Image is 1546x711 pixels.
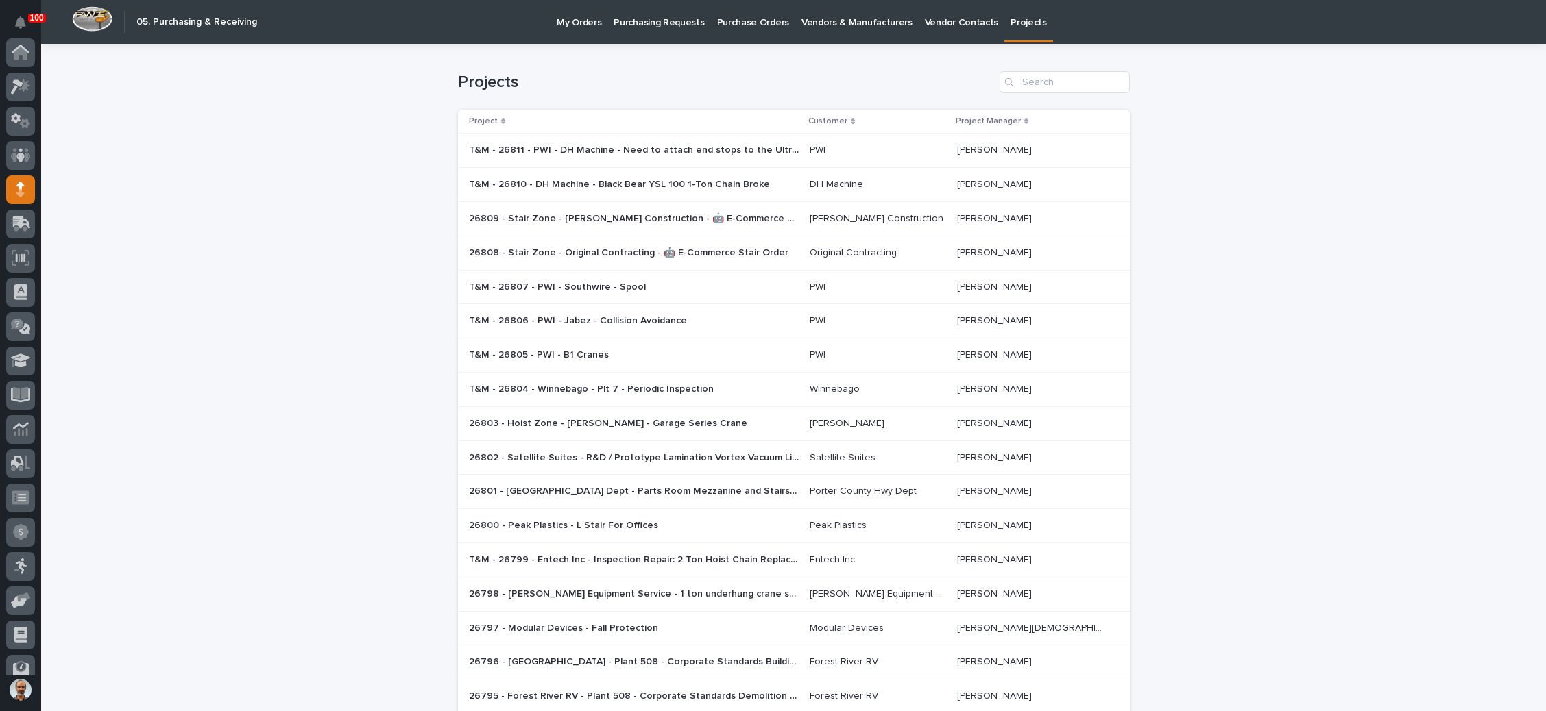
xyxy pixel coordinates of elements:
[458,611,1130,645] tr: 26797 - Modular Devices - Fall Protection26797 - Modular Devices - Fall Protection Modular Device...
[810,347,828,361] p: PWI
[72,6,112,32] img: Workspace Logo
[957,620,1111,634] p: [PERSON_NAME][DEMOGRAPHIC_DATA]
[957,279,1035,293] p: [PERSON_NAME]
[6,675,35,704] button: users-avatar
[957,142,1035,156] p: [PERSON_NAME]
[458,577,1130,611] tr: 26798 - [PERSON_NAME] Equipment Service - 1 ton underhung crane system26798 - [PERSON_NAME] Equip...
[957,586,1035,600] p: [PERSON_NAME]
[810,449,878,464] p: Satellite Suites
[17,16,35,38] div: Notifications100
[458,270,1130,304] tr: T&M - 26807 - PWI - Southwire - SpoolT&M - 26807 - PWI - Southwire - Spool PWIPWI [PERSON_NAME][P...
[469,142,802,156] p: T&M - 26811 - PWI - DH Machine - Need to attach end stops to the UltraLite Crane
[469,381,716,395] p: T&M - 26804 - Winnebago - Plt 7 - Periodic Inspection
[458,372,1130,406] tr: T&M - 26804 - Winnebago - Plt 7 - Periodic InspectionT&M - 26804 - Winnebago - Plt 7 - Periodic I...
[469,245,791,259] p: 26808 - Stair Zone - Original Contracting - 🤖 E-Commerce Stair Order
[957,312,1035,327] p: [PERSON_NAME]
[458,338,1130,373] tr: T&M - 26805 - PWI - B1 CranesT&M - 26805 - PWI - B1 Cranes PWIPWI [PERSON_NAME][PERSON_NAME]
[469,653,802,668] p: 26796 - [GEOGRAPHIC_DATA] - Plant 508 - Corporate Standards Building Stage Headers Installation
[469,176,773,190] p: T&M - 26810 - DH Machine - Black Bear YSL 100 1-Ton Chain Broke
[810,586,948,600] p: [PERSON_NAME] Equipment Service
[957,483,1035,497] p: [PERSON_NAME]
[469,449,802,464] p: 26802 - Satellite Suites - R&D / Prototype Lamination Vortex Vacuum Lifter
[810,176,866,190] p: DH Machine
[810,312,828,327] p: PWI
[957,245,1035,259] p: [PERSON_NAME]
[469,279,649,293] p: T&M - 26807 - PWI - Southwire - Spool
[469,114,498,129] p: Project
[458,542,1130,577] tr: T&M - 26799 - Entech Inc - Inspection Repair: 2 Ton Hoist Chain ReplacementT&M - 26799 - Entech I...
[810,279,828,293] p: PWI
[458,73,994,92] h1: Projects
[957,688,1035,702] p: [PERSON_NAME]
[458,236,1130,270] tr: 26808 - Stair Zone - Original Contracting - 🤖 E-Commerce Stair Order26808 - Stair Zone - Original...
[136,16,257,28] h2: 05. Purchasing & Receiving
[469,210,802,225] p: 26809 - Stair Zone - [PERSON_NAME] Construction - 🤖 E-Commerce Stair Order
[810,415,887,429] p: [PERSON_NAME]
[957,653,1035,668] p: [PERSON_NAME]
[469,415,750,429] p: 26803 - Hoist Zone - [PERSON_NAME] - Garage Series Crane
[469,312,690,327] p: T&M - 26806 - PWI - Jabez - Collision Avoidance
[469,551,802,566] p: T&M - 26799 - Entech Inc - Inspection Repair: 2 Ton Hoist Chain Replacement
[957,210,1035,225] p: [PERSON_NAME]
[458,134,1130,168] tr: T&M - 26811 - PWI - DH Machine - Need to attach end stops to the UltraLite CraneT&M - 26811 - PWI...
[957,381,1035,395] p: [PERSON_NAME]
[810,483,919,497] p: Porter County Hwy Dept
[458,475,1130,509] tr: 26801 - [GEOGRAPHIC_DATA] Dept - Parts Room Mezzanine and Stairs with Gate26801 - [GEOGRAPHIC_DAT...
[458,168,1130,202] tr: T&M - 26810 - DH Machine - Black Bear YSL 100 1-Ton Chain BrokeT&M - 26810 - DH Machine - Black B...
[810,688,881,702] p: Forest River RV
[810,653,881,668] p: Forest River RV
[808,114,847,129] p: Customer
[956,114,1021,129] p: Project Manager
[458,304,1130,338] tr: T&M - 26806 - PWI - Jabez - Collision AvoidanceT&M - 26806 - PWI - Jabez - Collision Avoidance PW...
[1000,71,1130,93] input: Search
[957,415,1035,429] p: Trent Kautzmann
[957,551,1035,566] p: [PERSON_NAME]
[469,620,661,634] p: 26797 - Modular Devices - Fall Protection
[469,347,612,361] p: T&M - 26805 - PWI - B1 Cranes
[458,645,1130,679] tr: 26796 - [GEOGRAPHIC_DATA] - Plant 508 - Corporate Standards Building Stage Headers Installation26...
[469,483,802,497] p: 26801 - [GEOGRAPHIC_DATA] Dept - Parts Room Mezzanine and Stairs with Gate
[810,210,946,225] p: [PERSON_NAME] Construction
[469,586,802,600] p: 26798 - [PERSON_NAME] Equipment Service - 1 ton underhung crane system
[810,245,899,259] p: Original Contracting
[957,347,1035,361] p: [PERSON_NAME]
[810,142,828,156] p: PWI
[458,440,1130,475] tr: 26802 - Satellite Suites - R&D / Prototype Lamination Vortex Vacuum Lifter26802 - Satellite Suite...
[957,517,1035,532] p: [PERSON_NAME]
[458,201,1130,236] tr: 26809 - Stair Zone - [PERSON_NAME] Construction - 🤖 E-Commerce Stair Order26809 - Stair Zone - [P...
[469,517,661,532] p: 26800 - Peak Plastics - L Stair For Offices
[469,688,802,702] p: 26795 - Forest River RV - Plant 508 - Corporate Standards Demolition Project
[458,509,1130,543] tr: 26800 - Peak Plastics - L Stair For Offices26800 - Peak Plastics - L Stair For Offices Peak Plast...
[957,176,1035,190] p: [PERSON_NAME]
[30,13,44,23] p: 100
[810,551,858,566] p: Entech Inc
[458,406,1130,440] tr: 26803 - Hoist Zone - [PERSON_NAME] - Garage Series Crane26803 - Hoist Zone - [PERSON_NAME] - Gara...
[810,620,886,634] p: Modular Devices
[6,8,35,37] button: Notifications
[810,381,862,395] p: Winnebago
[810,517,869,532] p: Peak Plastics
[957,449,1035,464] p: [PERSON_NAME]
